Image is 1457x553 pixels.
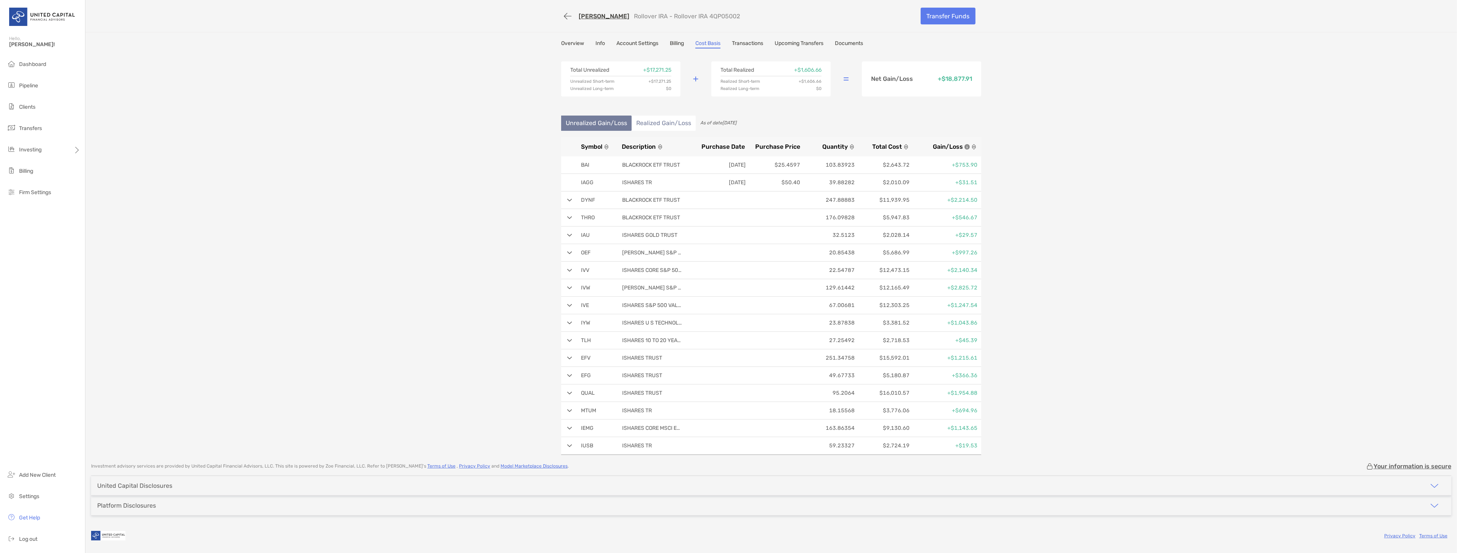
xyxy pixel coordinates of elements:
[755,143,800,150] span: Purchase Price
[567,444,572,447] img: arrow open row
[97,502,156,509] div: Platform Disclosures
[581,230,611,240] p: IAU
[749,178,800,187] p: $50.40
[19,104,35,110] span: Clients
[1430,501,1439,510] img: icon arrow
[799,79,822,84] p: + $1,606.66
[803,213,855,222] p: 176.09828
[7,166,16,175] img: billing icon
[581,406,611,415] p: MTUM
[567,392,572,395] img: arrow open row
[749,160,800,170] p: $25.4597
[581,423,611,433] p: IEMG
[19,514,40,521] span: Get Help
[581,388,611,398] p: QUAL
[7,59,16,68] img: dashboard icon
[913,248,977,257] p: +$997.26
[567,409,572,412] img: arrow open row
[581,143,619,150] button: Symbol
[567,339,572,342] img: arrow open row
[933,143,963,150] span: Gain/Loss
[622,143,656,150] span: Description
[858,371,909,380] p: $5,180.87
[913,423,977,433] p: +$1,143.65
[694,160,746,170] p: [DATE]
[858,265,909,275] p: $12,473.15
[567,251,572,254] img: arrow open row
[7,491,16,500] img: settings icon
[803,230,855,240] p: 32.5123
[871,76,913,82] p: Net Gain/Loss
[803,143,855,150] button: Quantity
[921,8,976,24] a: Transfer Funds
[19,125,42,132] span: Transfers
[858,301,909,310] p: $12,303.25
[622,423,683,433] p: ISHARES CORE MSCI EMERGING
[622,318,683,328] p: ISHARES U S TECHNOLOGY ETF
[858,160,909,170] p: $2,643.72
[858,143,909,150] button: Total Cost
[695,40,720,48] a: Cost Basis
[7,80,16,90] img: pipeline icon
[913,388,977,398] p: +$1,954.88
[581,160,611,170] p: BAI
[581,178,611,187] p: IAGG
[816,87,822,91] p: $0
[858,388,909,398] p: $16,010.57
[581,318,611,328] p: IYW
[622,353,683,363] p: ISHARES TRUST
[19,189,51,196] span: Firm Settings
[913,230,977,240] p: +$29.57
[648,79,671,84] p: + $17,271.25
[567,199,572,202] img: arrow open row
[748,143,801,150] button: Purchase Price
[19,472,56,478] span: Add New Client
[858,353,909,363] p: $15,592.01
[835,40,863,48] a: Documents
[1384,533,1415,539] a: Privacy Policy
[913,441,977,450] p: +$19.53
[7,470,16,479] img: add_new_client icon
[561,116,632,131] li: Unrealized Gain/Loss
[694,178,746,187] p: [DATE]
[567,427,572,430] img: arrow open row
[858,318,909,328] p: $3,381.52
[622,195,683,205] p: BLACKROCK ETF TRUST
[581,353,611,363] p: EFV
[9,41,80,48] span: [PERSON_NAME]!
[581,265,611,275] p: IVV
[803,441,855,450] p: 59.23327
[570,87,614,91] p: Unrealized Long-term
[561,40,584,48] a: Overview
[803,265,855,275] p: 22.54787
[581,143,602,150] span: Symbol
[7,187,16,196] img: firm-settings icon
[7,123,16,132] img: transfers icon
[581,248,611,257] p: OEF
[567,374,572,377] img: arrow open row
[427,463,456,469] a: Terms of Use
[913,178,977,187] p: +$31.51
[913,318,977,328] p: +$1,043.86
[19,146,42,153] span: Investing
[794,68,822,73] p: + $1,606.66
[913,265,977,275] p: +$2,140.34
[581,336,611,345] p: TLH
[803,248,855,257] p: 20.85438
[1374,463,1451,470] p: Your information is secure
[858,195,909,205] p: $11,939.95
[622,265,683,275] p: ISHARES CORE S&P 500 ETF
[570,68,609,73] p: Total Unrealized
[858,406,909,415] p: $3,776.06
[1419,533,1447,539] a: Terms of Use
[567,304,572,307] img: arrow open row
[622,160,683,170] p: BLACKROCK ETF TRUST
[622,178,683,187] p: ISHARES TR
[622,248,683,257] p: [PERSON_NAME] S&P 100 ETF
[964,144,970,150] img: icon info
[7,145,16,154] img: investing icon
[567,216,572,219] img: arrow open row
[903,144,909,150] img: sort
[803,318,855,328] p: 23.87838
[913,371,977,380] p: +$366.36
